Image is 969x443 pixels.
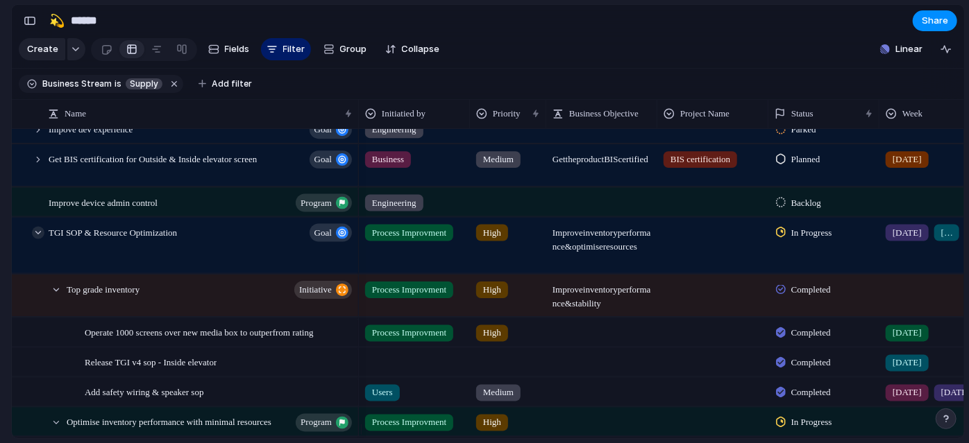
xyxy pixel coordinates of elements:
span: High [483,326,501,340]
span: Impove dev experience [49,121,133,137]
span: Process Improvment [372,225,446,239]
span: [DATE] [893,326,922,340]
span: Improve inventory performance & stability [547,275,657,311]
button: Collapse [380,38,446,60]
span: [DATE] [893,153,922,166]
span: [DATE] [893,225,922,239]
span: Engineering [372,123,416,137]
button: program [296,193,352,211]
span: Completed [791,356,831,370]
span: Optimise inventory performance with minimal resources [67,413,271,429]
span: Improve inventory performance & optimise resources [547,218,657,253]
span: Engineering [372,196,416,209]
span: [DATE] [941,225,952,239]
button: is [112,76,124,92]
span: Backlog [791,196,821,209]
span: Add filter [212,78,252,90]
span: Get BIS certification for Outside & Inside elevator screen [49,150,257,166]
span: Name [65,107,86,121]
span: Group [340,42,367,56]
span: Share [922,14,948,28]
span: is [115,78,121,90]
button: initiative [294,281,352,299]
span: Completed [791,326,831,340]
span: Fields [225,42,250,56]
span: program [301,412,332,432]
button: goal [310,121,352,139]
span: Completed [791,283,831,297]
button: program [296,413,352,431]
button: Supply [123,76,165,92]
span: Business Stream [42,78,112,90]
span: Release TGI v4 sop - Inside elevator [85,354,217,370]
span: Planned [791,153,820,166]
span: Linear [895,42,922,56]
span: Priority [493,107,521,121]
span: Get the product BIS certified [547,145,657,166]
div: 💫 [49,11,65,30]
span: Process Improvment [372,326,446,340]
span: Improve device admin control [49,193,158,209]
span: program [301,193,332,212]
button: goal [310,150,352,168]
span: Medium [483,385,514,399]
span: In Progress [791,415,832,429]
span: Process Improvment [372,415,446,429]
span: initiative [299,280,332,299]
span: Users [372,385,393,399]
button: Share [913,10,957,31]
button: Add filter [190,74,260,94]
span: High [483,225,501,239]
span: goal [314,223,332,242]
span: Week [902,107,922,121]
span: Operate 1000 screens over new media box to outperfrom rating [85,324,314,340]
button: Create [19,38,65,60]
button: goal [310,223,352,241]
span: Status [791,107,814,121]
span: [DATE] [893,385,922,399]
span: Filter [283,42,305,56]
span: High [483,283,501,297]
span: BIS certification [671,153,730,166]
button: 💫 [46,10,68,32]
span: Initiatied by [382,107,425,121]
span: High [483,415,501,429]
span: In Progress [791,225,832,239]
span: TGI SOP & Resource Optimization [49,223,177,239]
button: Filter [261,38,311,60]
button: Linear [875,39,928,60]
button: Fields [203,38,255,60]
span: Business Objective [569,107,639,121]
span: goal [314,120,332,139]
span: Supply [130,78,158,90]
span: [DATE] [893,356,922,370]
span: Parked [791,123,816,137]
span: goal [314,150,332,169]
span: Collapse [402,42,440,56]
button: Group [317,38,374,60]
span: Project Name [680,107,730,121]
span: Completed [791,385,831,399]
span: Process Improvment [372,283,446,297]
span: Business [372,153,404,166]
span: Top grade inventory [67,281,140,297]
span: Medium [483,153,514,166]
span: Add safety wiring & speaker sop [85,383,204,399]
span: Create [27,42,58,56]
